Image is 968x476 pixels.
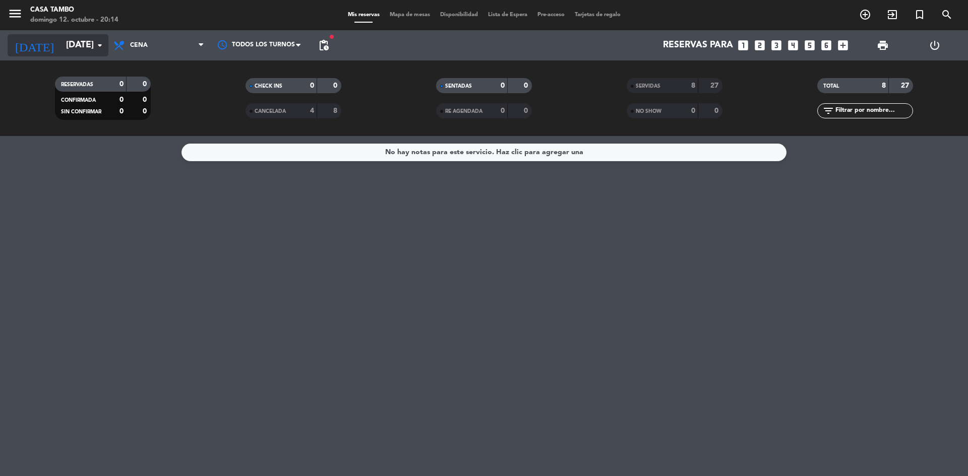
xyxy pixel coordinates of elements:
[914,9,926,21] i: turned_in_not
[501,107,505,114] strong: 0
[524,107,530,114] strong: 0
[333,82,339,89] strong: 0
[143,96,149,103] strong: 0
[119,81,124,88] strong: 0
[61,109,101,114] span: SIN CONFIRMAR
[30,15,118,25] div: domingo 12. octubre - 20:14
[714,107,720,114] strong: 0
[823,84,839,89] span: TOTAL
[836,39,850,52] i: add_box
[385,147,583,158] div: No hay notas para este servicio. Haz clic para agregar una
[909,30,960,60] div: LOG OUT
[822,105,834,117] i: filter_list
[333,107,339,114] strong: 8
[435,12,483,18] span: Disponibilidad
[61,82,93,87] span: RESERVADAS
[770,39,783,52] i: looks_3
[886,9,898,21] i: exit_to_app
[941,9,953,21] i: search
[859,9,871,21] i: add_circle_outline
[8,6,23,25] button: menu
[737,39,750,52] i: looks_one
[310,107,314,114] strong: 4
[532,12,570,18] span: Pre-acceso
[30,5,118,15] div: Casa Tambo
[310,82,314,89] strong: 0
[929,39,941,51] i: power_settings_new
[803,39,816,52] i: looks_5
[143,108,149,115] strong: 0
[8,34,61,56] i: [DATE]
[143,81,149,88] strong: 0
[691,82,695,89] strong: 8
[61,98,96,103] span: CONFIRMADA
[882,82,886,89] strong: 8
[636,109,661,114] span: NO SHOW
[570,12,626,18] span: Tarjetas de regalo
[663,40,733,50] span: Reservas para
[255,84,282,89] span: CHECK INS
[834,105,913,116] input: Filtrar por nombre...
[877,39,889,51] span: print
[255,109,286,114] span: CANCELADA
[691,107,695,114] strong: 0
[8,6,23,21] i: menu
[119,96,124,103] strong: 0
[710,82,720,89] strong: 27
[318,39,330,51] span: pending_actions
[94,39,106,51] i: arrow_drop_down
[119,108,124,115] strong: 0
[636,84,660,89] span: SERVIDAS
[445,84,472,89] span: SENTADAS
[483,12,532,18] span: Lista de Espera
[820,39,833,52] i: looks_6
[501,82,505,89] strong: 0
[753,39,766,52] i: looks_two
[130,42,148,49] span: Cena
[343,12,385,18] span: Mis reservas
[329,34,335,40] span: fiber_manual_record
[901,82,911,89] strong: 27
[385,12,435,18] span: Mapa de mesas
[786,39,800,52] i: looks_4
[524,82,530,89] strong: 0
[445,109,482,114] span: RE AGENDADA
